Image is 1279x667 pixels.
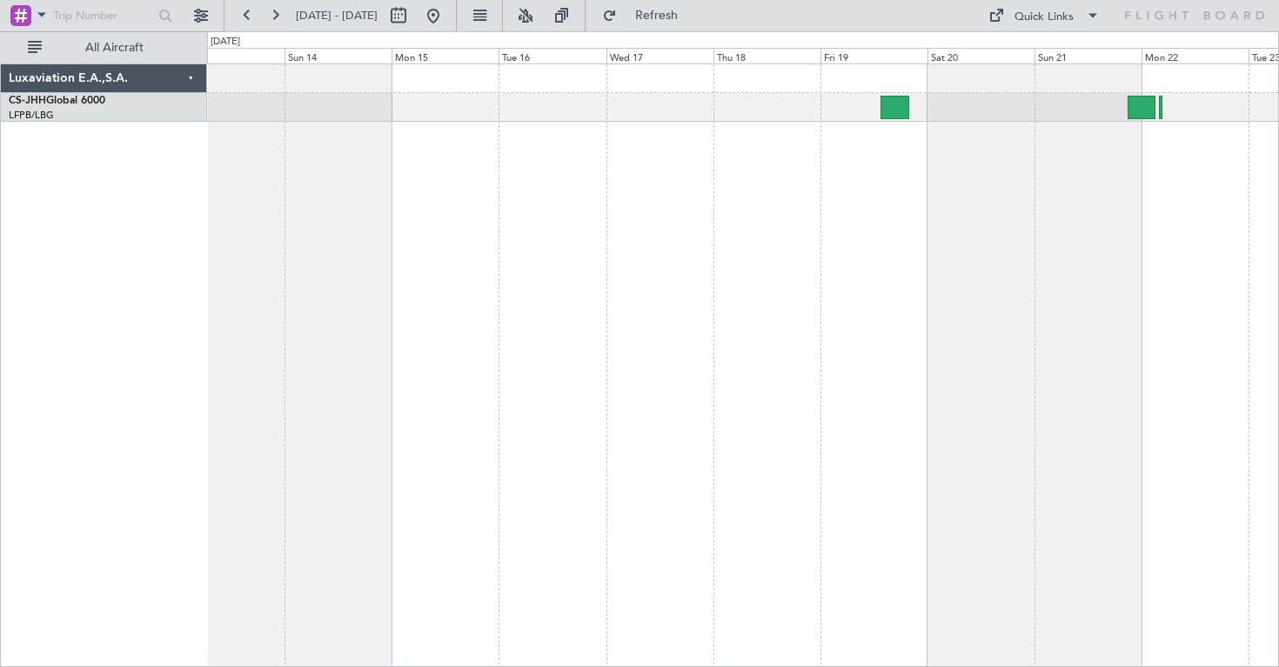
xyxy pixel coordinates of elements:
[285,48,392,63] div: Sun 14
[45,42,184,54] span: All Aircraft
[927,48,1035,63] div: Sat 20
[177,48,285,63] div: Sat 13
[980,2,1108,30] button: Quick Links
[1035,48,1142,63] div: Sun 21
[594,2,699,30] button: Refresh
[9,96,46,106] span: CS-JHH
[9,109,54,122] a: LFPB/LBG
[53,3,153,29] input: Trip Number
[820,48,927,63] div: Fri 19
[499,48,606,63] div: Tue 16
[606,48,713,63] div: Wed 17
[620,10,693,22] span: Refresh
[1142,48,1249,63] div: Mon 22
[211,35,240,50] div: [DATE]
[1014,9,1074,26] div: Quick Links
[296,8,378,23] span: [DATE] - [DATE]
[19,34,189,62] button: All Aircraft
[713,48,820,63] div: Thu 18
[9,96,105,106] a: CS-JHHGlobal 6000
[392,48,499,63] div: Mon 15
